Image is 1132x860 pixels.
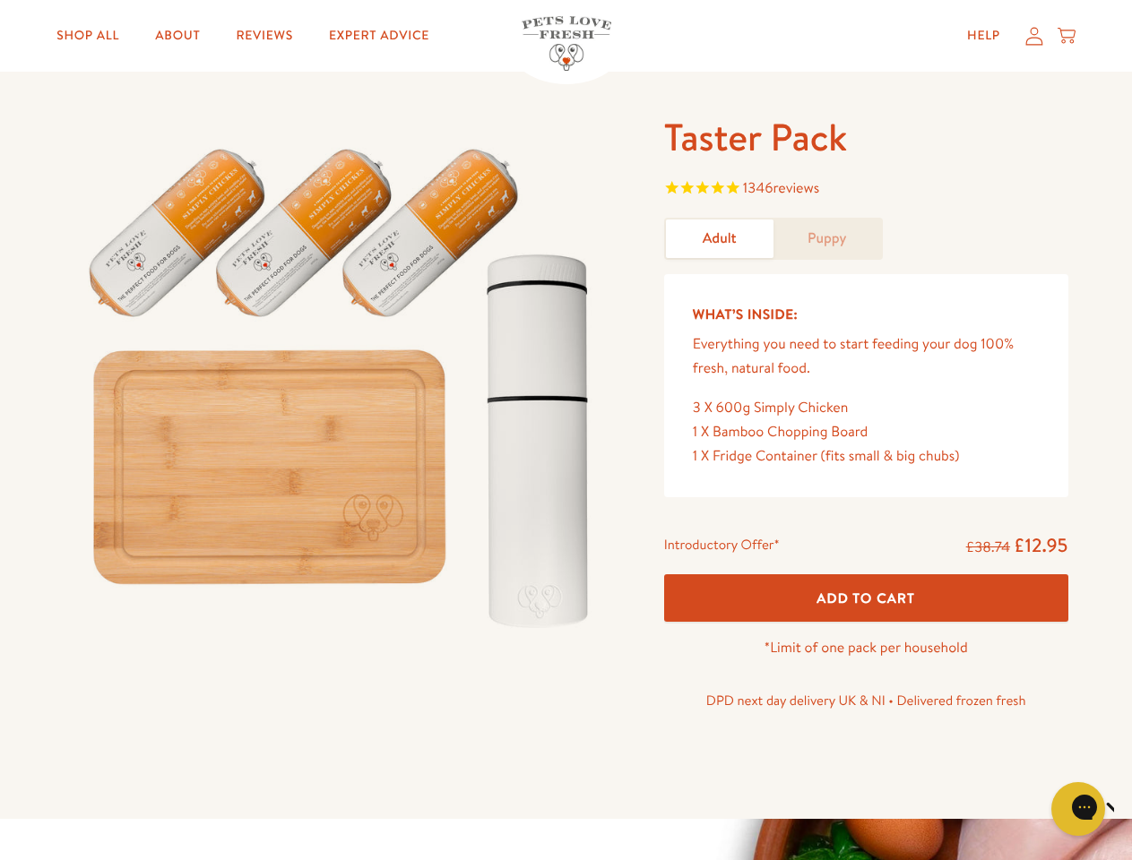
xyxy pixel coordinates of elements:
a: Shop All [42,18,134,54]
p: DPD next day delivery UK & NI • Delivered frozen fresh [664,689,1068,712]
button: Add To Cart [664,574,1068,622]
div: 1 X Fridge Container (fits small & big chubs) [693,444,1040,469]
img: Pets Love Fresh [522,16,611,71]
h5: What’s Inside: [693,303,1040,326]
iframe: Gorgias live chat messenger [1042,776,1114,842]
div: 3 X 600g Simply Chicken [693,396,1040,420]
h1: Taster Pack [664,113,1068,162]
a: Help [953,18,1015,54]
span: Rated 4.8 out of 5 stars 1346 reviews [664,176,1068,203]
p: Everything you need to start feeding your dog 100% fresh, natural food. [693,332,1040,381]
span: 1 X Bamboo Chopping Board [693,422,868,442]
div: Introductory Offer* [664,533,780,560]
a: Reviews [221,18,307,54]
a: Expert Advice [315,18,444,54]
a: About [141,18,214,54]
iframe: Gorgias live chat window [743,148,1114,779]
a: Adult [666,219,773,258]
img: Taster Pack - Adult [65,113,621,647]
p: *Limit of one pack per household [664,636,1068,660]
